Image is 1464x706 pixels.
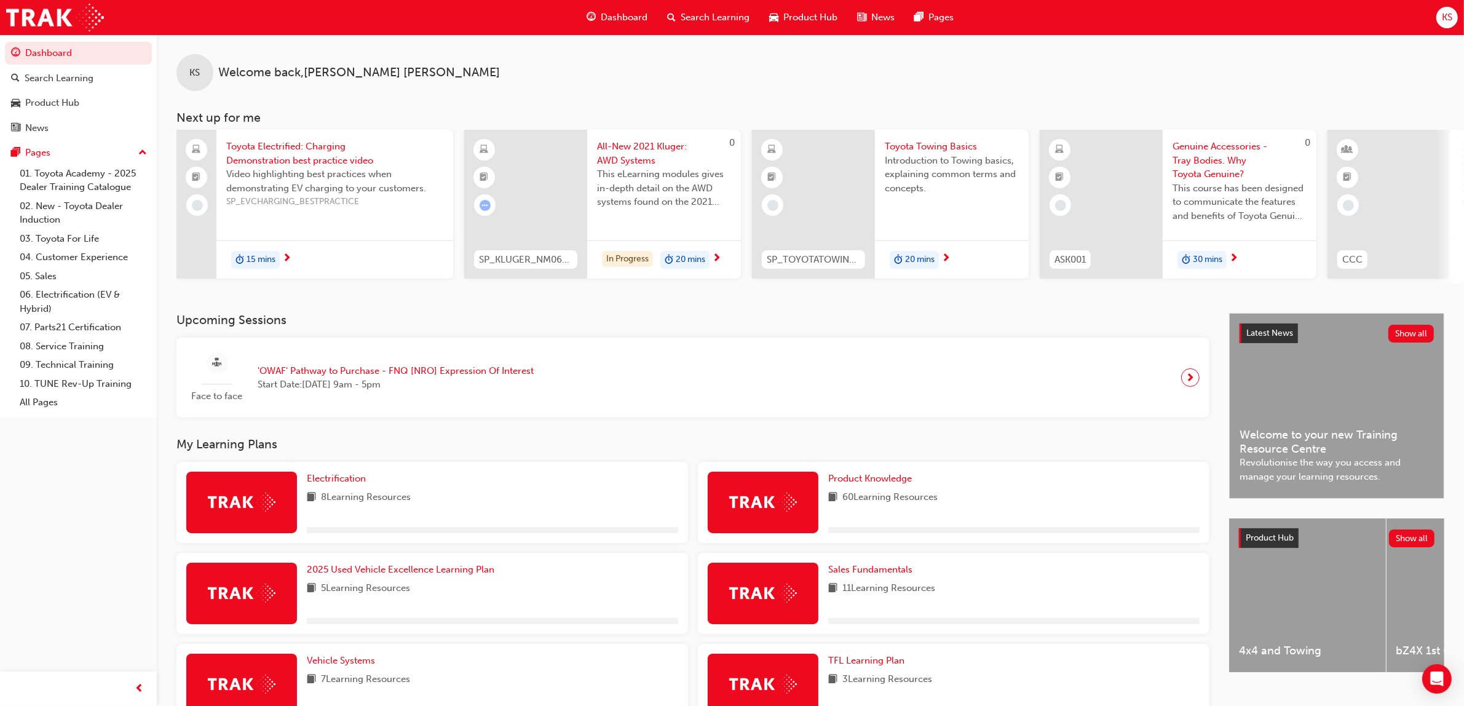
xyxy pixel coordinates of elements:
[885,154,1019,196] span: Introduction to Towing basics, explaining common terms and concepts.
[842,490,938,506] span: 60 Learning Resources
[307,655,375,666] span: Vehicle Systems
[657,5,759,30] a: search-iconSearch Learning
[601,10,647,25] span: Dashboard
[1056,170,1064,186] span: booktick-icon
[282,253,291,264] span: next-icon
[5,141,152,164] button: Pages
[681,10,750,25] span: Search Learning
[729,584,797,603] img: Trak
[213,355,222,371] span: sessionType_FACE_TO_FACE-icon
[828,564,912,575] span: Sales Fundamentals
[1343,200,1354,211] span: learningRecordVerb_NONE-icon
[247,253,275,267] span: 15 mins
[1186,369,1195,386] span: next-icon
[307,672,316,688] span: book-icon
[842,581,935,597] span: 11 Learning Resources
[15,318,152,337] a: 07. Parts21 Certification
[1040,130,1316,279] a: 0ASK001Genuine Accessories - Tray Bodies. Why Toyota Genuine?This course has been designed to com...
[15,229,152,248] a: 03. Toyota For Life
[928,10,954,25] span: Pages
[15,267,152,286] a: 05. Sales
[307,490,316,506] span: book-icon
[6,4,104,31] img: Trak
[1193,253,1222,267] span: 30 mins
[5,117,152,140] a: News
[307,654,380,668] a: Vehicle Systems
[176,130,453,279] a: Toyota Electrified: Charging Demonstration best practice videoVideo highlighting best practices w...
[1342,253,1363,267] span: CCC
[480,200,491,211] span: learningRecordVerb_ATTEMPT-icon
[218,66,500,80] span: Welcome back , [PERSON_NAME] [PERSON_NAME]
[1343,142,1352,158] span: learningResourceType_INSTRUCTOR_LED-icon
[885,140,1019,154] span: Toyota Towing Basics
[307,563,499,577] a: 2025 Used Vehicle Excellence Learning Plan
[729,137,735,148] span: 0
[894,252,903,268] span: duration-icon
[769,10,778,25] span: car-icon
[307,473,366,484] span: Electrification
[1239,644,1376,658] span: 4x4 and Towing
[602,251,653,268] div: In Progress
[1246,328,1293,338] span: Latest News
[11,48,20,59] span: guage-icon
[307,581,316,597] span: book-icon
[1305,137,1310,148] span: 0
[208,493,275,512] img: Trak
[768,142,777,158] span: learningResourceType_ELEARNING-icon
[5,92,152,114] a: Product Hub
[1054,253,1086,267] span: ASK001
[828,581,837,597] span: book-icon
[577,5,657,30] a: guage-iconDashboard
[192,200,203,211] span: learningRecordVerb_NONE-icon
[597,167,731,209] span: This eLearning modules gives in-depth detail on the AWD systems found on the 2021 Kluger.
[15,355,152,375] a: 09. Technical Training
[15,285,152,318] a: 06. Electrification (EV & Hybrid)
[15,164,152,197] a: 01. Toyota Academy - 2025 Dealer Training Catalogue
[5,67,152,90] a: Search Learning
[1422,664,1452,694] div: Open Intercom Messenger
[258,378,534,392] span: Start Date: [DATE] 9am - 5pm
[941,253,951,264] span: next-icon
[235,252,244,268] span: duration-icon
[1173,181,1307,223] span: This course has been designed to communicate the features and benefits of Toyota Genuine Tray Bod...
[1229,518,1386,672] a: 4x4 and Towing
[1343,170,1352,186] span: booktick-icon
[307,472,371,486] a: Electrification
[176,313,1209,327] h3: Upcoming Sessions
[25,121,49,135] div: News
[15,337,152,356] a: 08. Service Training
[667,10,676,25] span: search-icon
[904,5,963,30] a: pages-iconPages
[208,584,275,603] img: Trak
[871,10,895,25] span: News
[138,145,147,161] span: up-icon
[1055,200,1066,211] span: learningRecordVerb_NONE-icon
[226,140,443,167] span: Toyota Electrified: Charging Demonstration best practice video
[729,493,797,512] img: Trak
[25,96,79,110] div: Product Hub
[847,5,904,30] a: news-iconNews
[15,393,152,412] a: All Pages
[190,66,200,80] span: KS
[587,10,596,25] span: guage-icon
[1056,142,1064,158] span: learningResourceType_ELEARNING-icon
[25,146,50,160] div: Pages
[11,123,20,134] span: news-icon
[5,39,152,141] button: DashboardSearch LearningProduct HubNews
[712,253,721,264] span: next-icon
[208,675,275,694] img: Trak
[321,581,410,597] span: 5 Learning Resources
[767,253,860,267] span: SP_TOYOTATOWING_0424
[11,98,20,109] span: car-icon
[828,473,912,484] span: Product Knowledge
[321,490,411,506] span: 8 Learning Resources
[729,675,797,694] img: Trak
[828,655,904,666] span: TFL Learning Plan
[480,170,489,186] span: booktick-icon
[1173,140,1307,181] span: Genuine Accessories - Tray Bodies. Why Toyota Genuine?
[1240,456,1434,483] span: Revolutionise the way you access and manage your learning resources.
[1239,528,1434,548] a: Product HubShow all
[1182,252,1190,268] span: duration-icon
[192,170,201,186] span: booktick-icon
